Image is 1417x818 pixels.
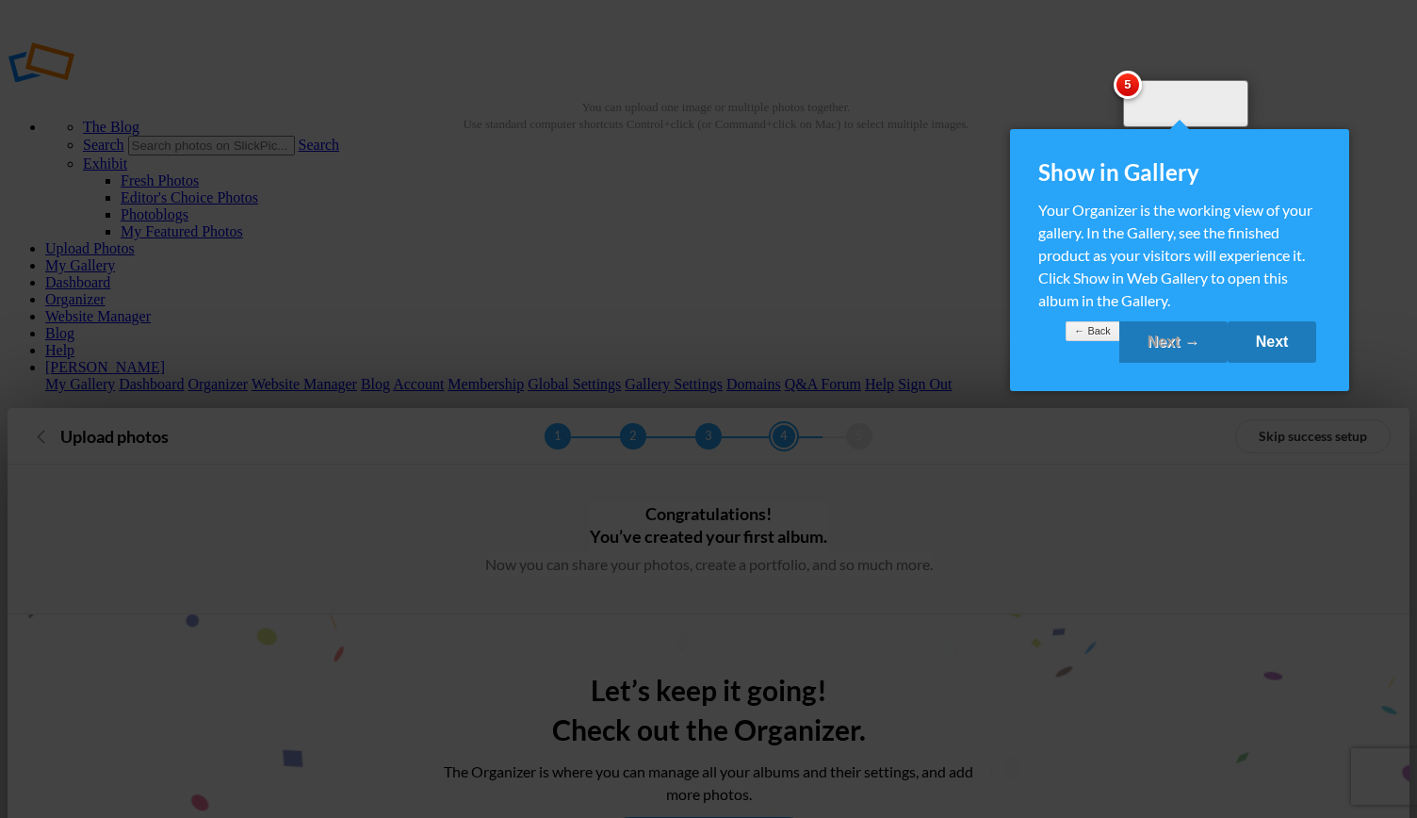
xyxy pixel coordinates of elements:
[1038,157,1321,188] div: Show in Gallery
[1066,321,1119,341] a: ← Back
[1038,199,1321,312] div: Your Organizer is the working view of your gallery. In the Gallery, see the finished product as y...
[1119,321,1228,363] a: Next →
[1228,321,1317,363] a: Next
[1114,71,1142,99] span: 5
